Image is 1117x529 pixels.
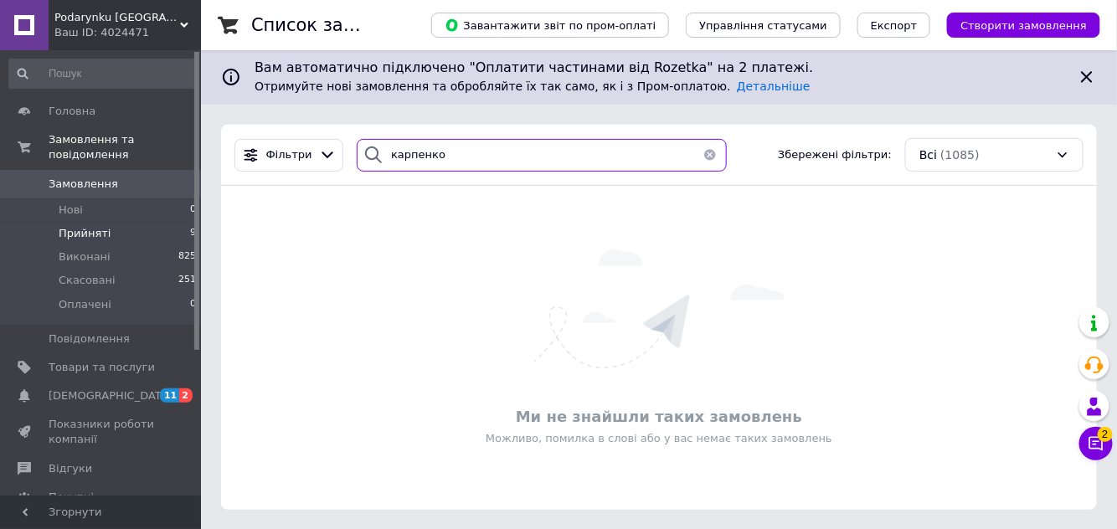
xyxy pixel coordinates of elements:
span: Управління статусами [699,19,827,32]
span: 2 [1098,427,1113,442]
span: Покупці [49,490,94,505]
input: Пошук [8,59,198,89]
button: Очистить [693,139,727,172]
a: Створити замовлення [930,18,1100,31]
span: Podarynku Ukraine [54,10,180,25]
span: Створити замовлення [960,19,1087,32]
span: Фільтри [266,147,312,163]
span: Збережені фільтри: [778,147,892,163]
span: [DEMOGRAPHIC_DATA] [49,388,172,403]
span: Отримуйте нові замовлення та обробляйте їх так само, як і з Пром-оплатою. [255,80,811,93]
div: Ми не знайшли таких замовлень [229,406,1089,427]
span: 2 [179,388,193,403]
span: Оплачені [59,297,111,312]
span: 251 [178,273,196,288]
span: Замовлення [49,177,118,192]
div: Можливо, помилка в слові або у вас немає таких замовлень [229,431,1089,446]
span: Показники роботи компанії [49,417,155,447]
span: Прийняті [59,226,111,241]
button: Створити замовлення [947,13,1100,38]
span: 825 [178,249,196,264]
span: Всі [919,146,937,163]
button: Управління статусами [686,13,841,38]
span: Скасовані [59,273,116,288]
div: Ваш ID: 4024471 [54,25,201,40]
h1: Список замовлень [251,15,421,35]
span: Нові [59,203,83,218]
span: 11 [160,388,179,403]
a: Детальніше [737,80,811,93]
span: 9 [190,226,196,241]
span: Замовлення та повідомлення [49,132,201,162]
span: 0 [190,203,196,218]
span: 0 [190,297,196,312]
span: Головна [49,104,95,119]
span: (1085) [940,148,980,162]
button: Завантажити звіт по пром-оплаті [431,13,669,38]
span: Вам автоматично підключено "Оплатити частинами від Rozetka" на 2 платежі. [255,59,1063,78]
button: Експорт [857,13,931,38]
img: Нічого не знайдено [534,249,785,368]
span: Завантажити звіт по пром-оплаті [445,18,656,33]
span: Відгуки [49,461,92,476]
input: Пошук за номером замовлення, ПІБ покупця, номером телефону, Email, номером накладної [357,139,727,172]
span: Виконані [59,249,111,264]
span: Повідомлення [49,331,130,347]
span: Експорт [871,19,918,32]
span: Товари та послуги [49,360,155,375]
button: Чат з покупцем2 [1079,427,1113,460]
